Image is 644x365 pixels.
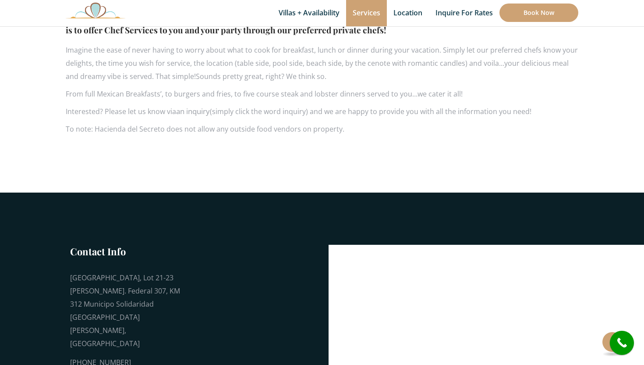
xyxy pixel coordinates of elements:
[66,43,578,83] p: Imagine the ease of never having to worry about what to cook for breakfast, lunch or dinner durin...
[70,245,184,258] h3: Contact Info
[66,105,578,118] p: Interested? Please let us know via (simply click the word inquiry) and we are happy to provide yo...
[499,4,578,22] a: Book Now
[176,106,210,116] a: an inquiry
[70,271,184,350] div: [GEOGRAPHIC_DATA], Lot 21-23 [PERSON_NAME]. Federal 307, KM 312 Municipo Solidaridad [GEOGRAPHIC_...
[610,331,634,355] a: call
[66,87,578,100] p: From full Mexican Breakfasts’, to burgers and fries, to five course steak and lobster dinners ser...
[66,122,578,136] p: To note: Hacienda del Secreto does not allow any outside food vendors on property.
[66,2,125,18] img: Awesome Logo
[196,72,326,81] span: Sounds pretty great, right? We think so.
[612,333,632,353] i: call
